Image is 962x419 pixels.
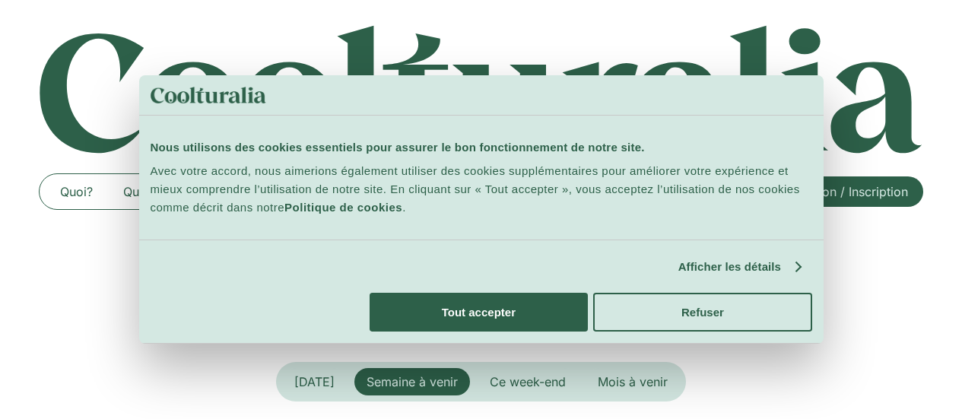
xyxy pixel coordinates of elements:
p: Don’t just it, it! [39,259,924,325]
span: Mois à venir [598,374,668,389]
button: Refuser [593,293,811,332]
a: Politique de cookies [284,201,402,214]
img: logo [151,87,267,103]
span: Semaine à venir [367,374,458,389]
a: Quoi? [45,179,108,204]
nav: Menu [45,179,234,204]
div: Nous utilisons des cookies essentiels pour assurer le bon fonctionnement de notre site. [151,138,812,157]
span: Ce week-end [490,374,566,389]
span: . [402,201,406,214]
span: [DATE] [294,374,335,389]
span: Connexion / Inscription [775,183,908,201]
button: Tout accepter [370,293,588,332]
a: Quand? [108,179,182,204]
a: Afficher les détails [678,258,801,276]
span: Avec votre accord, nous aimerions également utiliser des cookies supplémentaires pour améliorer v... [151,164,800,214]
a: Connexion / Inscription [760,176,923,207]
